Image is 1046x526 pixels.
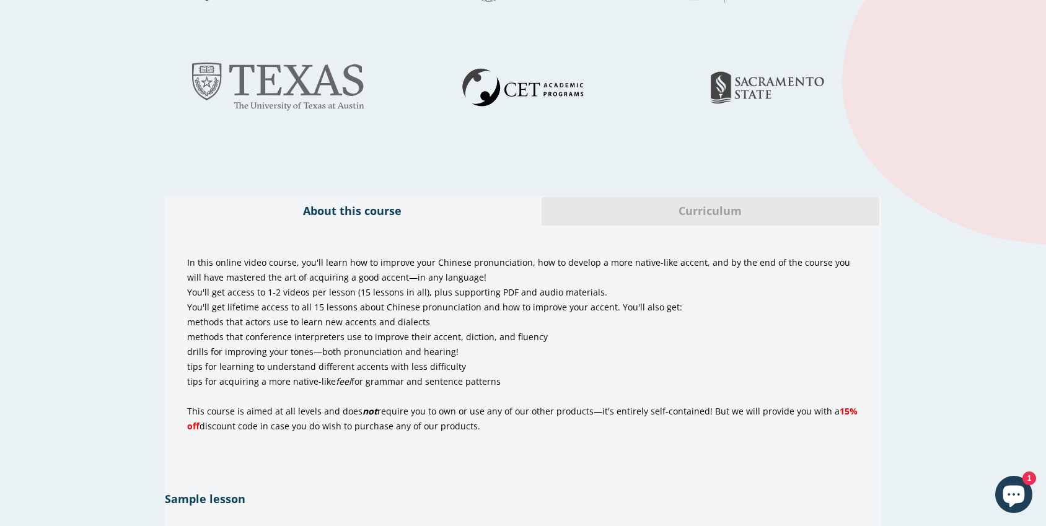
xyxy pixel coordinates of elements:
em: feel [336,375,351,387]
span: methods that actors use to learn new accents and dialects [187,316,430,328]
span: tips for learning to understand different accents with less difficulty [187,361,466,372]
span: In this online video course, you'll learn how to improve your Chinese pronunciation, how to devel... [187,256,850,283]
span: drills for improving your tones—both pronunciation and hearing! [187,346,459,357]
span: tips for acquiring a more native-like for grammar and sentence patterns [187,375,501,387]
span: Curriculum [551,203,871,219]
h1: Sample lesson [165,491,881,506]
strong: 15% off [187,405,858,432]
inbox-online-store-chat: Shopify online store chat [991,476,1036,516]
strong: not [363,405,377,417]
span: methods that conference interpreters use to improve their accent, diction, and fluency [187,331,548,343]
span: This course is aimed at all levels and does require you to own or use any of our other products—i... [187,405,858,432]
span: You'll get access to 1-2 videos per lesson (15 lessons in all), plus supporting PDF and audio mat... [187,286,607,298]
span: About this course [175,203,530,219]
span: You'll get lifetime access to all 15 lessons about Chinese pronunciation and how to improve your ... [187,301,682,313]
